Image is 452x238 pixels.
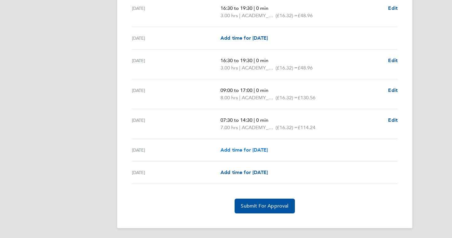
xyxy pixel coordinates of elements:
[388,87,398,93] span: Edit
[241,203,288,209] span: Submit For Approval
[239,95,240,101] span: |
[220,13,238,18] span: 3.00 hrs
[220,35,268,41] span: Add time for [DATE]
[220,169,268,175] span: Add time for [DATE]
[239,65,240,71] span: |
[220,147,268,153] span: Add time for [DATE]
[276,13,298,18] span: (£16.32) =
[220,87,252,93] span: 09:00 to 17:00
[220,5,252,11] span: 16:30 to 19:30
[132,146,220,154] div: [DATE]
[276,95,298,101] span: (£16.32) =
[388,58,398,63] span: Edit
[242,12,276,19] span: ACADEMY_SESSIONAL_COACH
[298,13,313,18] span: £48.96
[220,65,238,71] span: 3.00 hrs
[132,57,220,72] div: [DATE]
[220,146,268,154] a: Add time for [DATE]
[256,5,268,11] span: 0 min
[256,117,268,123] span: 0 min
[256,87,268,93] span: 0 min
[220,169,268,176] a: Add time for [DATE]
[388,117,398,124] a: Edit
[254,87,255,93] span: |
[254,5,255,11] span: |
[242,64,276,72] span: ACADEMY_SESSIONAL_COACH
[220,95,238,101] span: 8.00 hrs
[388,57,398,64] a: Edit
[388,117,398,123] span: Edit
[242,124,276,131] span: ACADEMY_SESSIONAL_COACH
[132,34,220,42] div: [DATE]
[132,169,220,176] div: [DATE]
[235,199,295,213] button: Submit For Approval
[239,125,240,130] span: |
[276,125,298,130] span: (£16.32) =
[254,58,255,63] span: |
[132,87,220,101] div: [DATE]
[388,5,398,12] a: Edit
[132,117,220,131] div: [DATE]
[242,94,276,101] span: ACADEMY_SESSIONAL_COACH
[256,58,268,63] span: 0 min
[298,65,313,71] span: £48.96
[220,125,238,130] span: 7.00 hrs
[254,117,255,123] span: |
[276,65,298,71] span: (£16.32) =
[298,95,315,101] span: £130.56
[220,117,252,123] span: 07:30 to 14:30
[220,58,252,63] span: 16:30 to 19:30
[239,13,240,18] span: |
[298,125,315,130] span: £114.24
[132,5,220,19] div: [DATE]
[388,5,398,11] span: Edit
[388,87,398,94] a: Edit
[220,34,268,42] a: Add time for [DATE]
